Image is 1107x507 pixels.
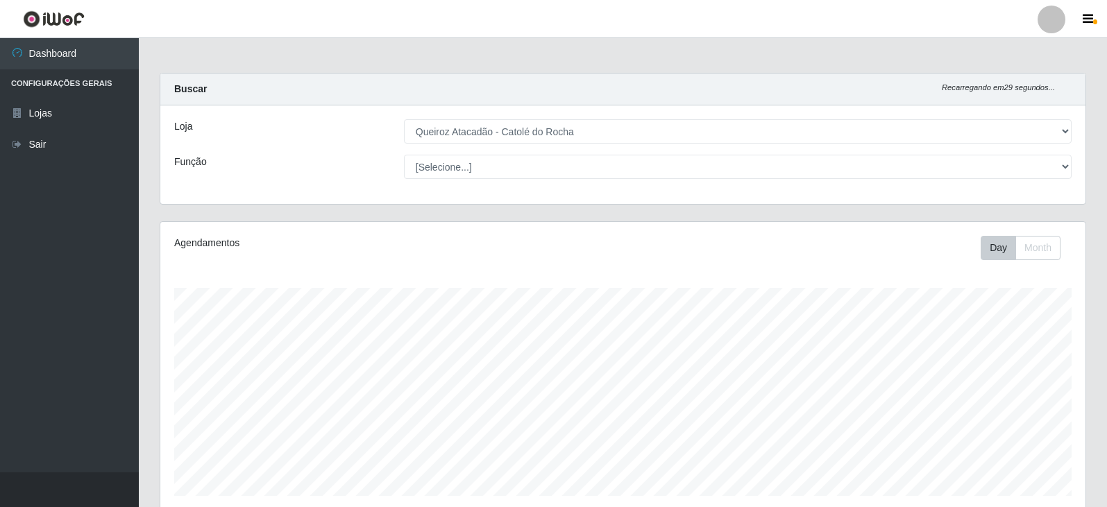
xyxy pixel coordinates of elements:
[1015,236,1060,260] button: Month
[174,236,536,250] div: Agendamentos
[981,236,1072,260] div: Toolbar with button groups
[174,155,207,169] label: Função
[23,10,85,28] img: CoreUI Logo
[981,236,1060,260] div: First group
[981,236,1016,260] button: Day
[174,119,192,134] label: Loja
[174,83,207,94] strong: Buscar
[942,83,1055,92] i: Recarregando em 29 segundos...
